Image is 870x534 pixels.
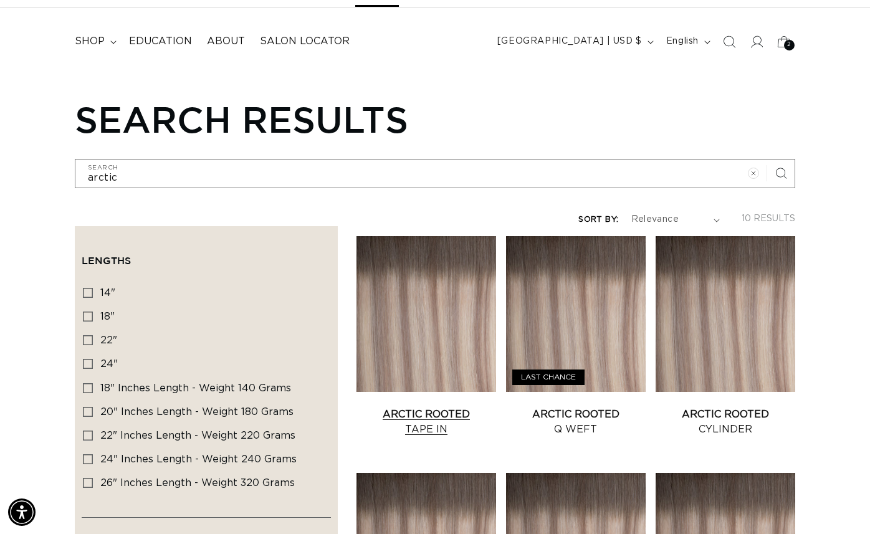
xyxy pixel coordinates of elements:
span: 22" Inches length - Weight 220 grams [100,431,295,441]
span: 14" [100,288,115,298]
span: 18" [100,312,115,322]
a: Arctic Rooted Tape In [356,407,496,437]
span: 20" Inches length - Weight 180 grams [100,407,294,417]
button: Clear search term [740,160,767,187]
input: Search [75,160,795,188]
span: shop [75,35,105,48]
span: About [207,35,245,48]
span: English [666,35,699,48]
span: [GEOGRAPHIC_DATA] | USD $ [497,35,642,48]
span: 18" Inches length - Weight 140 grams [100,383,291,393]
span: 2 [787,40,791,50]
a: Arctic Rooted Cylinder [656,407,795,437]
span: Lengths [82,255,131,266]
a: Education [122,27,199,55]
button: English [659,30,715,54]
button: [GEOGRAPHIC_DATA] | USD $ [490,30,659,54]
span: 22" [100,335,117,345]
span: Salon Locator [260,35,350,48]
div: Accessibility Menu [8,498,36,526]
summary: Search [715,28,743,55]
span: 24" [100,359,118,369]
span: 24" Inches length - Weight 240 grams [100,454,297,464]
span: Education [129,35,192,48]
label: Sort by: [578,216,618,224]
h1: Search results [75,98,795,140]
span: 26" Inches length - Weight 320 grams [100,478,295,488]
a: About [199,27,252,55]
summary: Lengths (0 selected) [82,233,331,278]
a: Salon Locator [252,27,357,55]
summary: shop [67,27,122,55]
button: Search [767,160,795,187]
a: Arctic Rooted Q Weft [506,407,646,437]
span: 10 results [742,214,795,223]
